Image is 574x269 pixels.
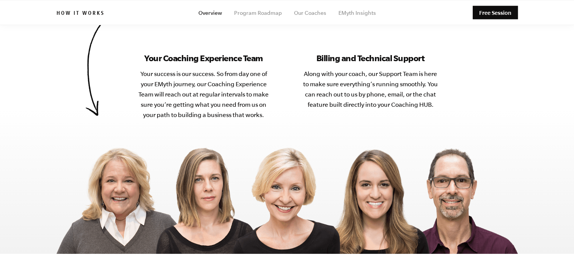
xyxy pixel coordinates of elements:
[302,52,439,64] h3: Billing and Technical Support
[234,10,282,16] a: Program Roadmap
[294,10,326,16] a: Our Coaches
[135,69,272,120] p: Your success is our success. So from day one of your EMyth journey, our Coaching Experience Team ...
[302,69,439,110] p: Along with your coach, our Support Team is here to make sure everything’s running smoothly. You c...
[57,147,518,254] img: The EMyth Support Team
[198,10,222,16] a: Overview
[536,233,574,269] div: Widget συνομιλίας
[536,233,574,269] iframe: Chat Widget
[473,6,518,19] a: Free Session
[57,10,105,18] h6: How it works
[135,52,272,64] h3: Your Coaching Experience Team
[338,10,376,16] a: EMyth Insights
